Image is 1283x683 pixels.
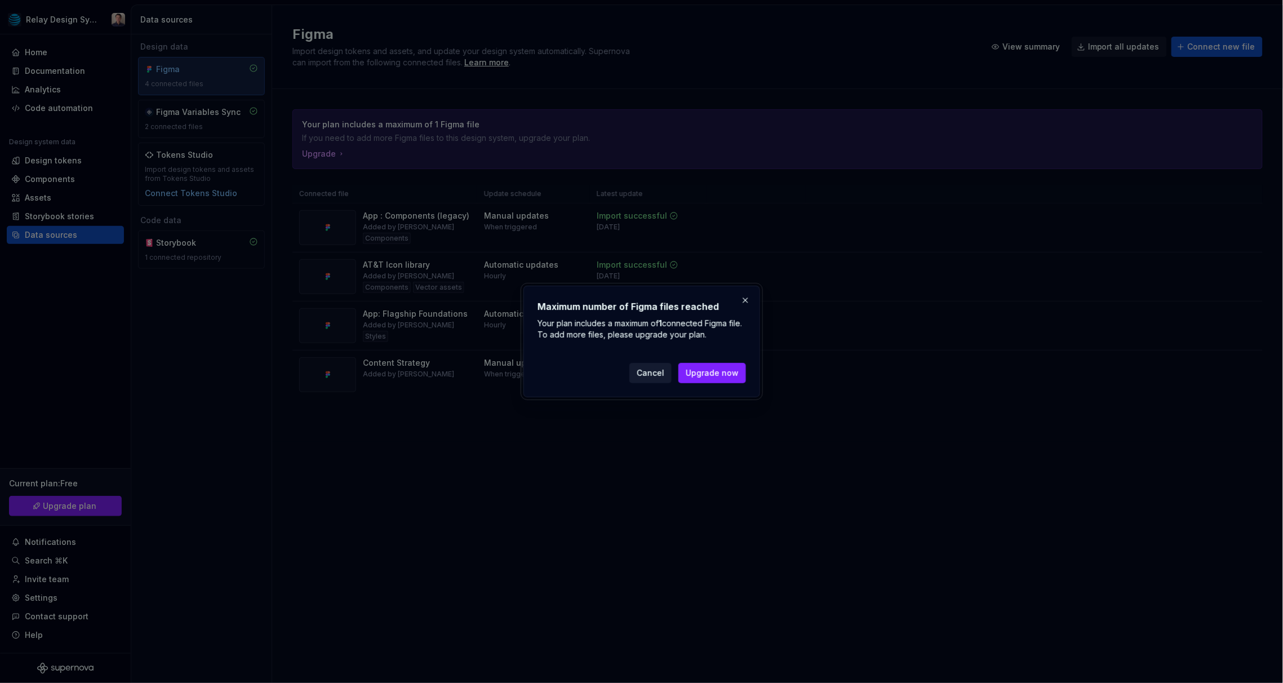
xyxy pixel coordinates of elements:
button: Cancel [629,363,672,383]
span: Cancel [637,367,664,379]
h2: Maximum number of Figma files reached [538,300,746,313]
b: 1 [659,318,662,328]
span: Upgrade now [686,367,739,379]
p: Your plan includes a maximum of connected Figma file. To add more files, please upgrade your plan. [538,318,746,340]
button: Upgrade now [678,363,746,383]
